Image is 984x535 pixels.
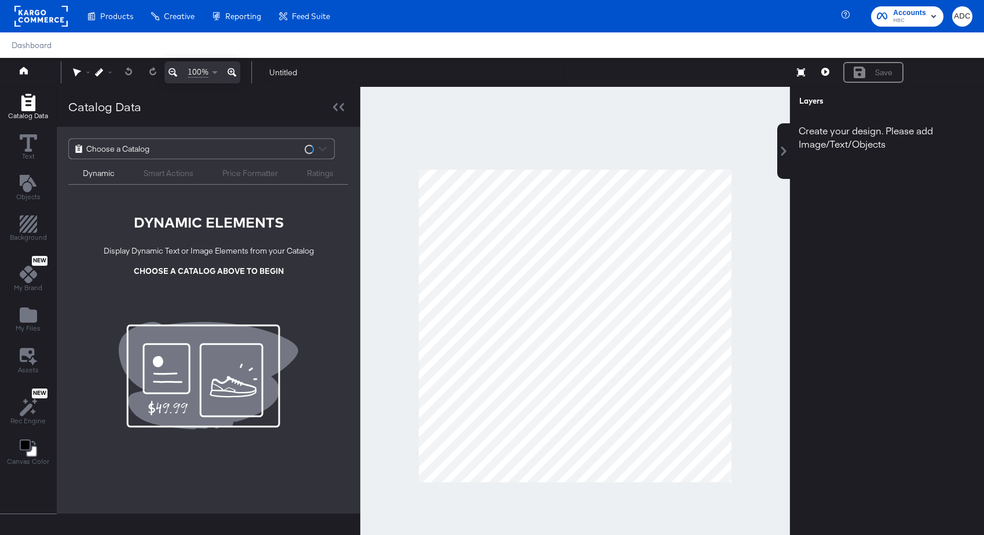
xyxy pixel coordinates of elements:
[14,283,42,292] span: My Brand
[86,139,149,159] span: Choose a Catalog
[32,390,47,397] span: New
[225,12,261,21] span: Reporting
[32,257,47,265] span: New
[83,168,115,179] div: Dynamic
[188,67,208,78] span: 100%
[134,266,284,277] div: CHOOSE A CATALOG ABOVE TO BEGIN
[134,212,284,232] div: DYNAMIC ELEMENTS
[7,457,49,466] span: Canvas Color
[11,345,46,378] button: Assets
[12,41,52,50] a: Dashboard
[799,96,917,107] div: Layers
[144,168,193,179] div: Smart Actions
[16,324,41,333] span: My Files
[307,168,334,179] div: Ratings
[16,192,41,201] span: Objects
[3,386,53,429] button: NewRec Engine
[893,16,926,25] span: HBC
[8,111,48,120] span: Catalog Data
[10,233,47,242] span: Background
[871,6,943,27] button: AccountsHBC
[893,7,926,19] span: Accounts
[10,416,46,426] span: Rec Engine
[68,98,141,115] div: Catalog Data
[7,254,49,296] button: NewMy Brand
[1,91,55,124] button: Add Rectangle
[9,304,47,337] button: Add Files
[957,10,968,23] span: ADC
[22,152,35,161] span: Text
[100,12,133,21] span: Products
[790,116,984,159] div: Create your design. Please add Image/Text/Objects
[18,365,39,375] span: Assets
[222,168,278,179] div: Price Formatter
[104,245,314,256] div: Display Dynamic Text or Image Elements from your Catalog
[13,131,44,164] button: Text
[9,172,47,205] button: Add Text
[292,12,330,21] span: Feed Suite
[952,6,972,27] button: ADC
[3,213,54,246] button: Add Rectangle
[164,12,195,21] span: Creative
